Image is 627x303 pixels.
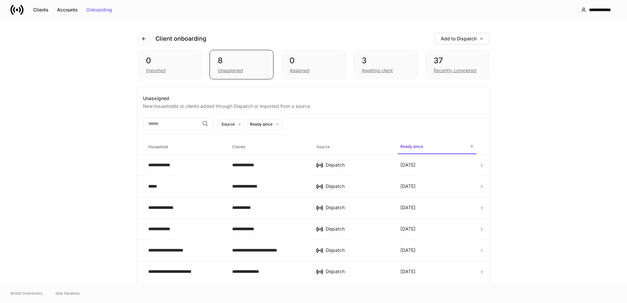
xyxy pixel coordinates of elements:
[10,291,43,296] span: © 2025 OneAdvisory
[218,55,265,66] div: 8
[29,5,53,15] button: Clients
[210,50,273,79] div: 8Unassigned
[400,204,415,211] p: [DATE]
[326,247,390,253] div: Dispatch
[314,140,393,154] span: Source
[250,121,273,127] div: Ready since
[326,162,390,168] div: Dispatch
[218,119,244,130] button: Source
[230,140,308,154] span: Clients
[326,268,390,275] div: Dispatch
[281,50,345,79] div: 0Assigned
[400,162,415,168] p: [DATE]
[434,67,476,74] div: Recently completed
[146,55,193,66] div: 0
[290,55,337,66] div: 0
[247,119,282,130] button: Ready since
[82,5,116,15] button: Onboarding
[143,95,484,102] div: Unassigned
[362,55,409,66] div: 3
[400,247,415,253] p: [DATE]
[326,204,390,211] div: Dispatch
[143,102,484,110] div: New households or clients added through Dispatch or imported from a source.
[232,144,245,150] h6: Clients
[148,144,168,150] h6: Household
[400,143,423,150] h6: Ready since
[400,268,415,275] p: [DATE]
[53,5,82,15] button: Accounts
[425,50,489,79] div: 37Recently completed
[146,67,166,74] div: Imported
[434,55,481,66] div: 37
[400,183,415,190] p: [DATE]
[218,67,243,74] div: Unassigned
[400,226,415,232] p: [DATE]
[435,33,489,45] button: Add to Dispatch
[354,50,417,79] div: 3Awaiting client
[290,67,310,74] div: Assigned
[86,8,112,12] div: Onboarding
[326,226,390,232] div: Dispatch
[326,183,390,190] div: Dispatch
[138,50,202,79] div: 0Imported
[221,121,235,127] div: Source
[155,35,206,43] h4: Client onboarding
[441,36,484,41] div: Add to Dispatch
[33,8,49,12] div: Clients
[398,140,476,154] span: Ready since
[56,291,80,296] a: Data Disclaimer
[316,144,330,150] h6: Source
[57,8,78,12] div: Accounts
[362,67,393,74] div: Awaiting client
[146,140,224,154] span: Household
